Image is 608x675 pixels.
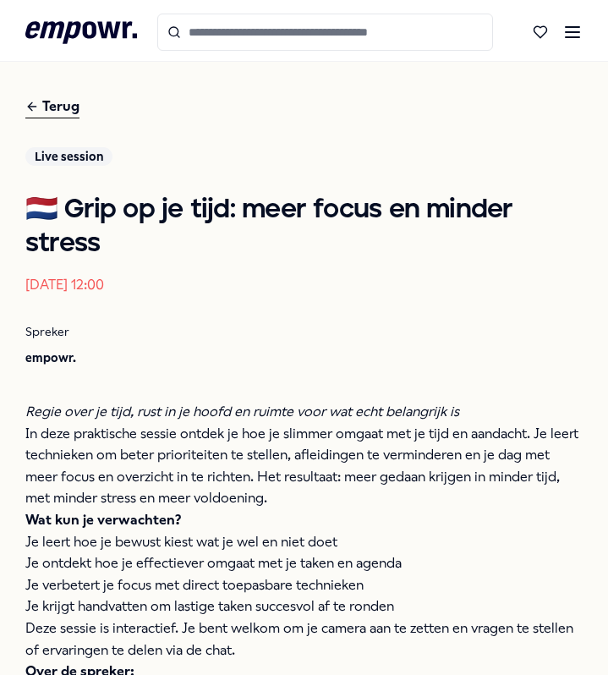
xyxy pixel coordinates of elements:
em: Regie over je tijd, rust in je hoofd en ruimte voor wat echt belangrijk is [25,403,459,420]
p: empowr. [25,348,583,367]
div: Live session [25,147,112,166]
p: Je krijgt handvatten om lastige taken succesvol af te ronden [25,595,583,617]
strong: Wat kun je verwachten? [25,512,181,528]
p: In deze praktische sessie ontdek je hoe je slimmer omgaat met je tijd en aandacht. Je leert techn... [25,423,583,509]
div: Terug [25,96,79,118]
p: Spreker [25,322,583,341]
time: [DATE] 12:00 [25,277,104,293]
p: Deze sessie is interactief. Je bent welkom om je camera aan te zetten en vragen te stellen of erv... [25,617,583,661]
input: Search for products, categories or subcategories [157,14,493,51]
p: Je leert hoe je bewust kiest wat je wel en niet doet [25,531,583,553]
p: Je ontdekt hoe je effectiever omgaat met je taken en agenda [25,552,583,574]
h1: 🇳🇱 Grip op je tijd: meer focus en minder stress [25,193,583,261]
p: Je verbetert je focus met direct toepasbare technieken [25,574,583,596]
